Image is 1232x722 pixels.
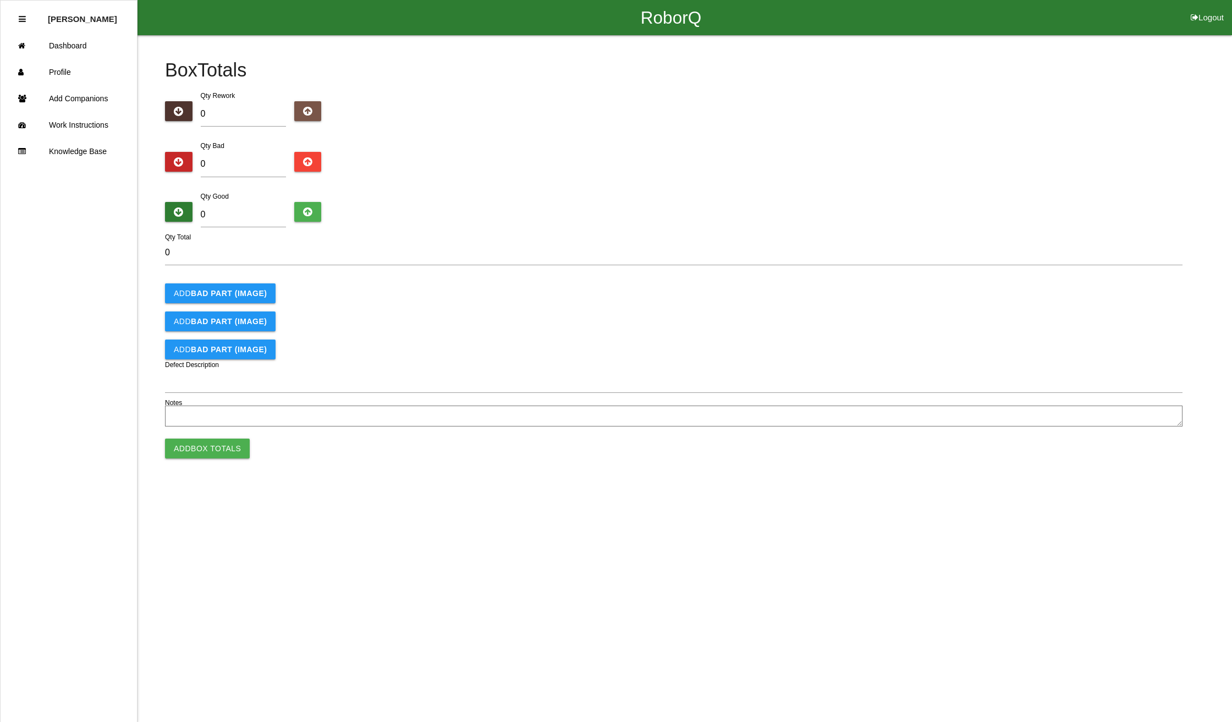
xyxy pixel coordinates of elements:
a: Work Instructions [1,112,137,138]
h4: Box Totals [165,60,1182,81]
a: Dashboard [1,32,137,59]
button: AddBox Totals [165,439,250,458]
b: BAD PART (IMAGE) [191,289,267,298]
label: Notes [165,398,182,408]
a: Knowledge Base [1,138,137,165]
b: BAD PART (IMAGE) [191,317,267,326]
label: Qty Bad [201,142,224,150]
a: Profile [1,59,137,85]
label: Qty Good [201,193,229,200]
label: Qty Rework [201,92,235,100]
p: Rosanna Blandino [48,6,117,24]
div: Close [19,6,26,32]
button: AddBAD PART (IMAGE) [165,283,276,303]
a: Add Companions [1,85,137,112]
button: AddBAD PART (IMAGE) [165,311,276,331]
label: Defect Description [165,360,219,370]
button: AddBAD PART (IMAGE) [165,340,276,359]
b: BAD PART (IMAGE) [191,345,267,354]
label: Qty Total [165,232,191,242]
